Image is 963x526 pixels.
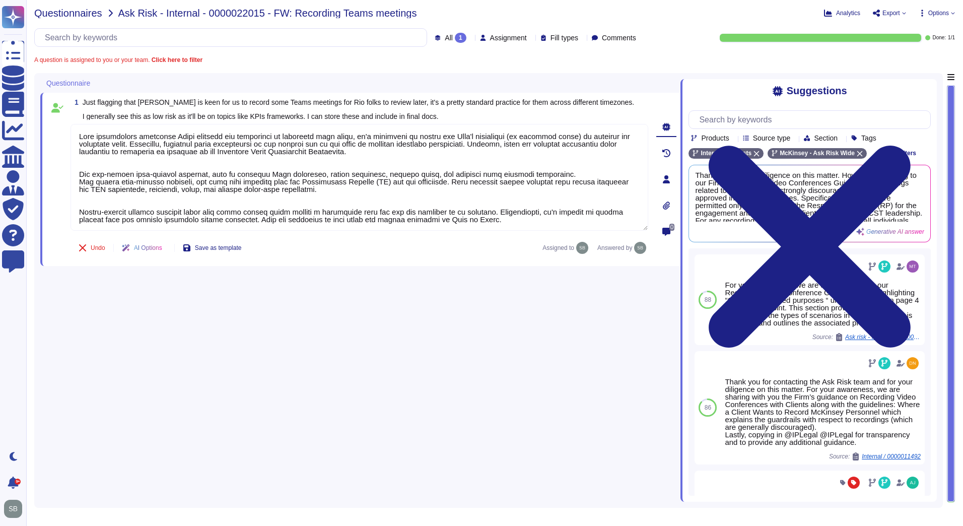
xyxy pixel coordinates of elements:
[928,10,949,16] span: Options
[725,378,921,446] div: Thank you for contacting the Ask Risk team and for your diligence on this matter. For your awaren...
[34,8,102,18] span: Questionnaires
[907,260,919,273] img: user
[602,34,636,41] span: Comments
[15,479,21,485] div: 9+
[882,10,900,16] span: Export
[907,357,919,369] img: user
[455,33,466,43] div: 1
[91,245,105,251] span: Undo
[948,35,955,40] span: 1 / 1
[134,245,162,251] span: AI Options
[576,242,588,254] img: user
[195,245,242,251] span: Save as template
[71,124,648,231] textarea: Lore ipsumdolors ametconse Adipi elitsedd eiu temporinci ut laboreetd magn aliqu, en'a minimveni ...
[34,57,202,63] span: A question is assigned to you or your team.
[829,452,921,461] span: Source:
[445,34,453,41] span: All
[4,500,22,518] img: user
[597,245,632,251] span: Answered by
[71,238,113,258] button: Undo
[705,297,711,303] span: 88
[175,238,250,258] button: Save as template
[705,405,711,411] span: 86
[542,242,593,254] span: Assigned to
[2,498,29,520] button: user
[551,34,578,41] span: Fill types
[669,224,675,231] span: 0
[490,34,527,41] span: Assignment
[46,80,90,87] span: Questionnaire
[907,477,919,489] img: user
[634,242,646,254] img: user
[694,111,930,128] input: Search by keywords
[932,35,946,40] span: Done:
[118,8,417,18] span: Ask Risk - Internal - 0000022015 - FW: Recording Teams meetings
[40,29,427,46] input: Search by keywords
[836,10,860,16] span: Analytics
[71,99,79,106] span: 1
[150,56,202,63] b: Click here to filter
[862,453,921,459] span: Internal / 0000011492
[824,9,860,17] button: Analytics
